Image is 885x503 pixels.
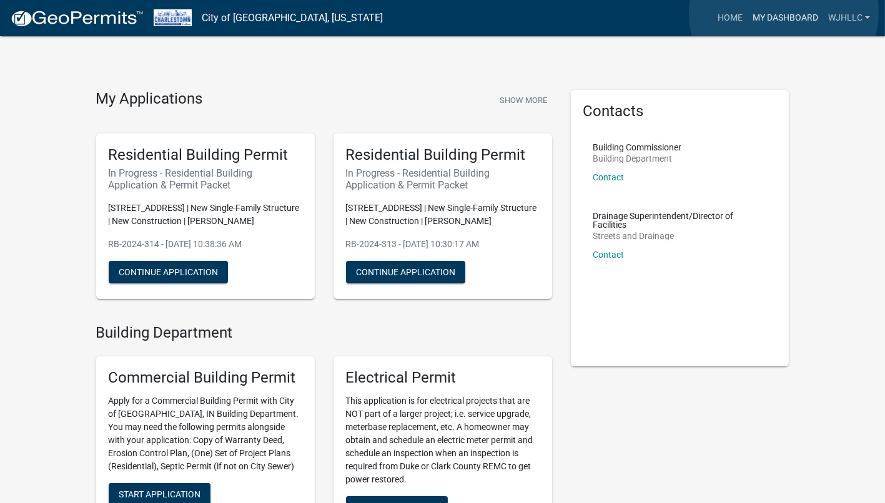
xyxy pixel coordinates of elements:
[119,489,200,499] span: Start Application
[109,394,302,473] p: Apply for a Commercial Building Permit with City of [GEOGRAPHIC_DATA], IN Building Department. Yo...
[713,6,748,30] a: Home
[109,202,302,228] p: [STREET_ADDRESS] | New Single-Family Structure | New Construction | [PERSON_NAME]
[346,369,540,387] h5: Electrical Permit
[96,90,203,109] h4: My Applications
[346,238,540,251] p: RB-2024-313 - [DATE] 10:30:17 AM
[593,154,682,163] p: Building Department
[593,250,625,260] a: Contact
[495,90,552,110] button: Show More
[109,261,228,283] button: Continue Application
[583,102,777,120] h5: Contacts
[109,369,302,387] h5: Commercial Building Permit
[593,172,625,182] a: Contact
[109,146,302,164] h5: Residential Building Permit
[346,202,540,228] p: [STREET_ADDRESS] | New Single-Family Structure | New Construction | [PERSON_NAME]
[96,324,552,342] h4: Building Department
[346,261,465,283] button: Continue Application
[346,394,540,486] p: This application is for electrical projects that are NOT part of a larger project; i.e. service u...
[109,167,302,191] h6: In Progress - Residential Building Application & Permit Packet
[346,146,540,164] h5: Residential Building Permit
[593,143,682,152] p: Building Commissioner
[346,167,540,191] h6: In Progress - Residential Building Application & Permit Packet
[109,238,302,251] p: RB-2024-314 - [DATE] 10:38:36 AM
[823,6,875,30] a: WJHLLC
[154,9,192,26] img: City of Charlestown, Indiana
[593,232,767,240] p: Streets and Drainage
[593,212,767,229] p: Drainage Superintendent/Director of Facilities
[202,7,383,29] a: City of [GEOGRAPHIC_DATA], [US_STATE]
[748,6,823,30] a: My Dashboard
